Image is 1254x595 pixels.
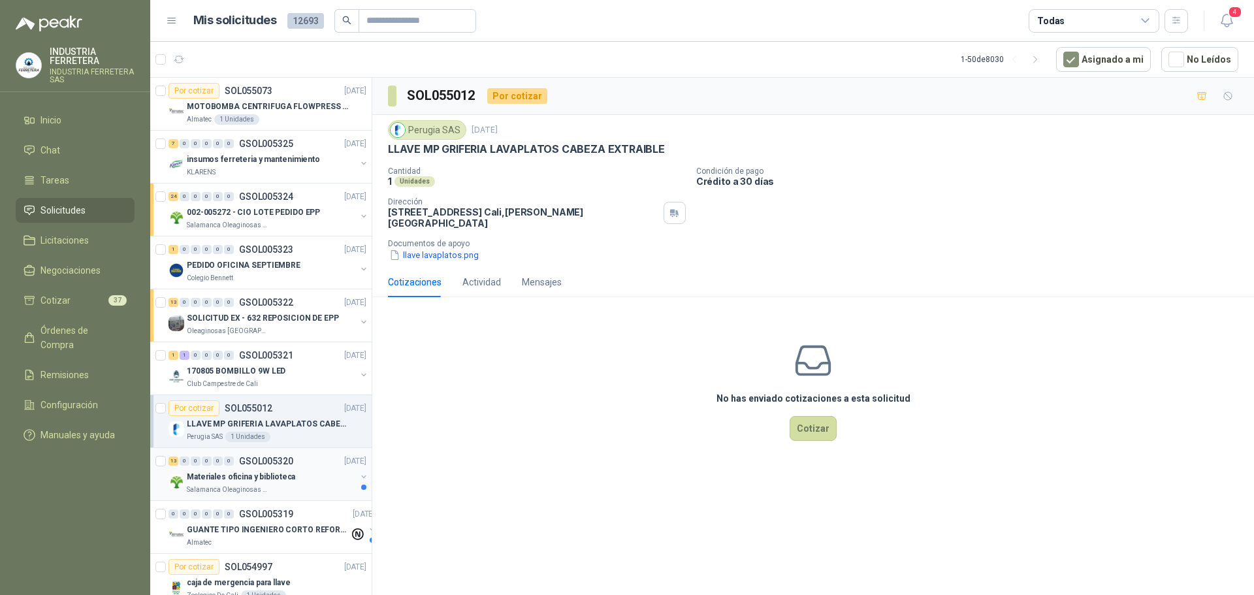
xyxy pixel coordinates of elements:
a: 1 0 0 0 0 0 GSOL005323[DATE] Company LogoPEDIDO OFICINA SEPTIEMBREColegio Bennett [169,242,369,283]
span: search [342,16,351,25]
a: 13 0 0 0 0 0 GSOL005322[DATE] Company LogoSOLICITUD EX - 632 REPOSICION DE EPPOleaginosas [GEOGRA... [169,295,369,336]
div: Por cotizar [169,559,219,575]
div: 0 [191,351,201,360]
div: 0 [202,139,212,148]
div: Perugia SAS [388,120,466,140]
div: 0 [224,298,234,307]
span: Configuración [40,398,98,412]
div: 0 [180,457,189,466]
div: 13 [169,298,178,307]
div: Por cotizar [169,400,219,416]
p: 1 [388,176,392,187]
p: LLAVE MP GRIFERIA LAVAPLATOS CABEZA EXTRAIBLE [187,418,349,430]
div: 0 [224,457,234,466]
div: 0 [202,509,212,519]
p: insumos ferreteria y mantenimiento [187,153,320,166]
div: 0 [224,351,234,360]
a: Chat [16,138,135,163]
p: 170805 BOMBILLO 9W LED [187,365,285,378]
div: 0 [213,351,223,360]
div: Mensajes [522,275,562,289]
div: Cotizaciones [388,275,442,289]
p: Salamanca Oleaginosas SAS [187,485,269,495]
span: Negociaciones [40,263,101,278]
img: Company Logo [16,53,41,78]
div: 24 [169,192,178,201]
span: Manuales y ayuda [40,428,115,442]
p: Oleaginosas [GEOGRAPHIC_DATA][PERSON_NAME] [187,326,269,336]
div: 0 [191,298,201,307]
p: [DATE] [344,402,366,415]
img: Company Logo [391,123,405,137]
span: Cotizar [40,293,71,308]
div: 7 [169,139,178,148]
div: 0 [191,192,201,201]
div: 0 [224,509,234,519]
p: Perugia SAS [187,432,223,442]
div: 1 [180,351,189,360]
div: Actividad [462,275,501,289]
div: 0 [180,509,189,519]
img: Company Logo [169,527,184,543]
p: Almatec [187,114,212,125]
p: PEDIDO OFICINA SEPTIEMBRE [187,259,300,272]
div: 0 [213,457,223,466]
div: 0 [202,351,212,360]
div: 0 [180,139,189,148]
img: Company Logo [169,315,184,331]
div: 0 [202,192,212,201]
img: Company Logo [169,104,184,120]
a: Órdenes de Compra [16,318,135,357]
div: 0 [213,192,223,201]
p: GSOL005322 [239,298,293,307]
p: [DATE] [344,244,366,256]
a: 7 0 0 0 0 0 GSOL005325[DATE] Company Logoinsumos ferreteria y mantenimientoKLARENS [169,136,369,178]
p: INDUSTRIA FERRETERA [50,47,135,65]
a: Configuración [16,393,135,417]
button: llave lavaplatos.png [388,248,480,262]
p: Crédito a 30 días [696,176,1249,187]
p: Salamanca Oleaginosas SAS [187,220,269,231]
div: 0 [202,457,212,466]
p: KLARENS [187,167,216,178]
p: Documentos de apoyo [388,239,1249,248]
a: Por cotizarSOL055073[DATE] Company LogoMOTOBOMBA CENTRIFUGA FLOWPRESS 1.5HP-220Almatec1 Unidades [150,78,372,131]
a: Licitaciones [16,228,135,253]
div: 0 [224,245,234,254]
span: Solicitudes [40,203,86,217]
div: 0 [191,457,201,466]
p: [DATE] [344,455,366,468]
span: Remisiones [40,368,89,382]
a: 1 1 0 0 0 0 GSOL005321[DATE] Company Logo170805 BOMBILLO 9W LEDClub Campestre de Cali [169,347,369,389]
p: Condición de pago [696,167,1249,176]
button: No Leídos [1161,47,1238,72]
p: SOL054997 [225,562,272,571]
div: 0 [180,245,189,254]
a: Inicio [16,108,135,133]
div: Por cotizar [487,88,547,104]
img: Company Logo [169,474,184,490]
div: 0 [169,509,178,519]
div: Todas [1037,14,1065,28]
a: Remisiones [16,362,135,387]
button: 4 [1215,9,1238,33]
p: [DATE] [344,349,366,362]
p: MOTOBOMBA CENTRIFUGA FLOWPRESS 1.5HP-220 [187,101,349,113]
p: GSOL005320 [239,457,293,466]
p: LLAVE MP GRIFERIA LAVAPLATOS CABEZA EXTRAIBLE [388,142,665,156]
div: 0 [213,245,223,254]
span: Órdenes de Compra [40,323,122,352]
a: 0 0 0 0 0 0 GSOL005319[DATE] Company LogoGUANTE TIPO INGENIERO CORTO REFORZADOAlmatec [169,506,378,548]
p: Dirección [388,197,658,206]
a: Cotizar37 [16,288,135,313]
img: Company Logo [169,157,184,172]
a: Solicitudes [16,198,135,223]
div: 0 [224,192,234,201]
div: 1 Unidades [225,432,270,442]
span: Chat [40,143,60,157]
span: Licitaciones [40,233,89,248]
img: Company Logo [169,368,184,384]
p: [STREET_ADDRESS] Cali , [PERSON_NAME][GEOGRAPHIC_DATA] [388,206,658,229]
p: caja de mergencia para llave [187,577,291,589]
a: Manuales y ayuda [16,423,135,447]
